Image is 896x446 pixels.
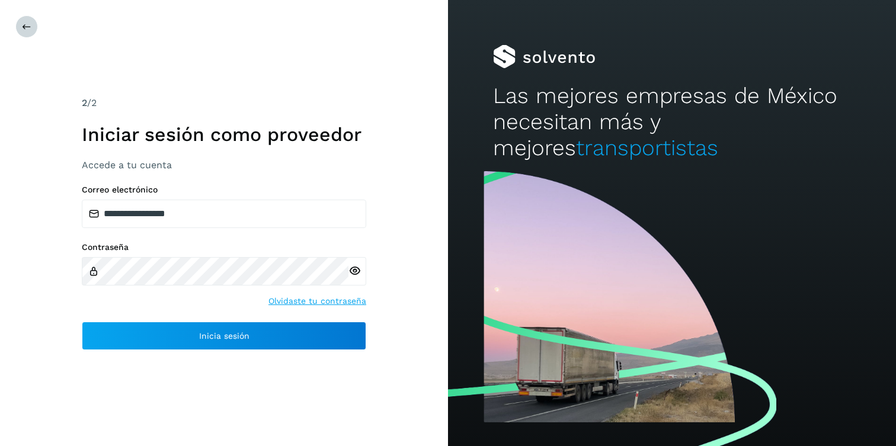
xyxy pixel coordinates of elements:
[199,332,249,340] span: Inicia sesión
[82,242,366,252] label: Contraseña
[82,159,366,171] h3: Accede a tu cuenta
[82,185,366,195] label: Correo electrónico
[576,135,718,161] span: transportistas
[493,83,852,162] h2: Las mejores empresas de México necesitan más y mejores
[268,295,366,307] a: Olvidaste tu contraseña
[82,96,366,110] div: /2
[82,322,366,350] button: Inicia sesión
[82,97,87,108] span: 2
[82,123,366,146] h1: Iniciar sesión como proveedor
